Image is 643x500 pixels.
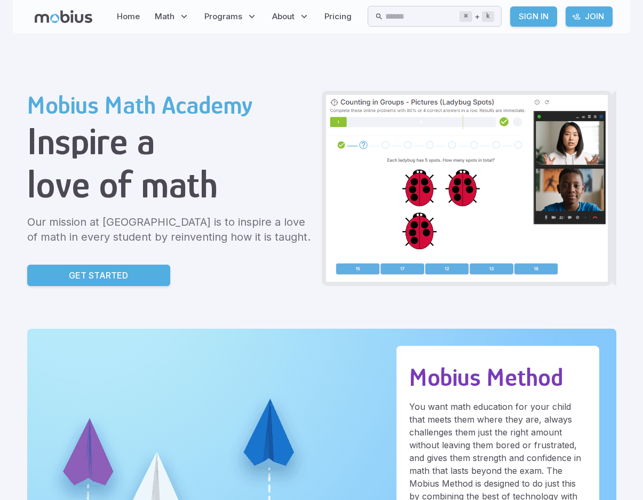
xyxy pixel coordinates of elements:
span: Programs [204,11,242,22]
h2: Mobius Math Academy [27,91,313,120]
div: + [459,10,494,23]
h1: love of math [27,163,313,206]
a: Join [566,6,613,27]
a: Sign In [510,6,557,27]
kbd: k [482,11,494,22]
a: Get Started [27,265,170,286]
p: Our mission at [GEOGRAPHIC_DATA] is to inspire a love of math in every student by reinventing how... [27,215,313,244]
a: Pricing [321,4,355,29]
span: Math [155,11,174,22]
h2: Mobius Method [409,363,586,392]
kbd: ⌘ [459,11,472,22]
span: About [272,11,295,22]
h1: Inspire a [27,120,313,163]
p: Get Started [69,269,128,282]
a: Home [114,4,143,29]
img: Grade 2 Class [326,95,608,282]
